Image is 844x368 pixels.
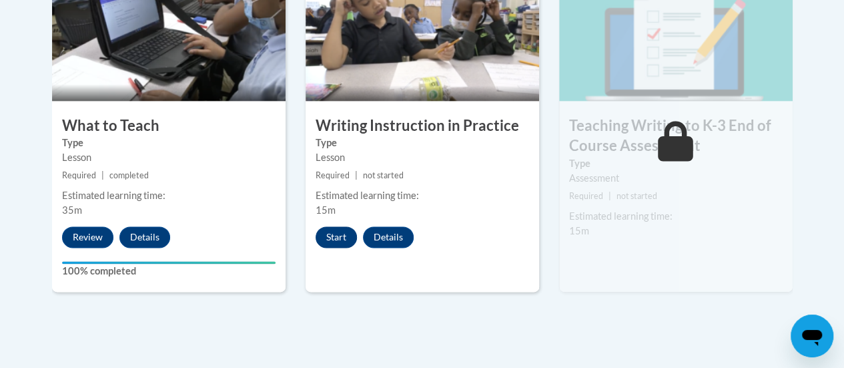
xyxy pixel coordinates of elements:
[559,116,793,157] h3: Teaching Writing to K-3 End of Course Assessment
[569,156,783,171] label: Type
[616,191,657,201] span: not started
[316,226,357,248] button: Start
[316,204,336,216] span: 15m
[791,315,833,357] iframe: Button to launch messaging window
[316,170,350,180] span: Required
[569,171,783,186] div: Assessment
[62,136,276,150] label: Type
[109,170,149,180] span: completed
[52,116,286,136] h3: What to Teach
[62,261,276,264] div: Your progress
[62,204,82,216] span: 35m
[62,170,96,180] span: Required
[62,150,276,165] div: Lesson
[363,170,404,180] span: not started
[62,264,276,279] label: 100% completed
[306,116,539,136] h3: Writing Instruction in Practice
[316,150,529,165] div: Lesson
[316,188,529,203] div: Estimated learning time:
[569,209,783,224] div: Estimated learning time:
[363,226,414,248] button: Details
[355,170,358,180] span: |
[119,226,170,248] button: Details
[608,191,611,201] span: |
[101,170,104,180] span: |
[569,191,603,201] span: Required
[569,225,589,236] span: 15m
[316,136,529,150] label: Type
[62,188,276,203] div: Estimated learning time:
[62,226,113,248] button: Review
